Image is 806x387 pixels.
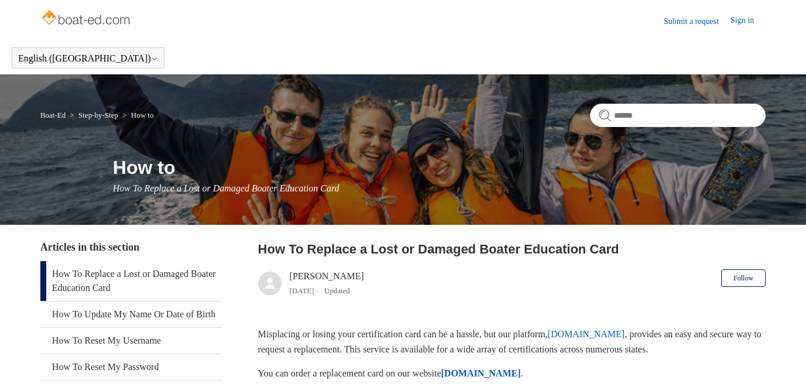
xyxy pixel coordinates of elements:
button: English ([GEOGRAPHIC_DATA]) [18,53,158,64]
time: 04/08/2025, 11:48 [290,286,314,295]
h1: How to [113,153,766,181]
li: Updated [324,286,350,295]
a: How To Reset My Username [40,328,222,354]
a: [DOMAIN_NAME] [441,368,521,378]
li: Step-by-Step [67,111,120,119]
a: Step-by-Step [78,111,118,119]
span: Articles in this section [40,241,139,253]
a: How to [131,111,154,119]
input: Search [590,104,766,127]
img: Boat-Ed Help Center home page [40,7,133,30]
p: Misplacing or losing your certification card can be a hassle, but our platform, , provides an eas... [258,327,766,357]
a: Boat-Ed [40,111,66,119]
a: Submit a request [664,15,730,28]
span: How To Replace a Lost or Damaged Boater Education Card [113,183,339,193]
a: How To Replace a Lost or Damaged Boater Education Card [40,261,222,301]
span: You can order a replacement card on our website [258,368,441,378]
li: Boat-Ed [40,111,68,119]
div: Live chat [767,348,797,378]
a: Sign in [730,14,766,28]
li: How to [120,111,153,119]
span: . [521,368,523,378]
div: [PERSON_NAME] [290,269,364,297]
h2: How To Replace a Lost or Damaged Boater Education Card [258,239,766,259]
a: How To Reset My Password [40,354,222,380]
a: [DOMAIN_NAME] [548,329,625,339]
a: How To Update My Name Or Date of Birth [40,302,222,327]
button: Follow Article [721,269,766,287]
